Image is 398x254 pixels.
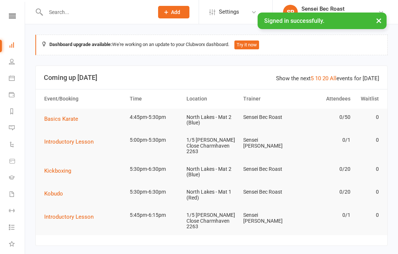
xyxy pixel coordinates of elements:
[297,109,353,126] td: 0/50
[240,109,297,126] td: Sensei Bec Roast
[44,190,63,197] span: Kobudo
[158,6,189,18] button: Add
[183,183,240,207] td: North Lakes - Mat 1 (Red)
[171,9,180,15] span: Add
[354,160,382,178] td: 0
[9,104,25,120] a: Reports
[44,166,76,175] button: Kickboxing
[41,89,126,108] th: Event/Booking
[126,183,183,201] td: 5:30pm-6:30pm
[283,5,298,20] div: SR
[9,71,25,87] a: Calendar
[297,89,353,108] th: Attendees
[126,207,183,224] td: 5:45pm-6:15pm
[183,131,240,160] td: 1/5 [PERSON_NAME] Close Charmhaven 2263
[240,207,297,230] td: Sensei [PERSON_NAME]
[9,236,25,253] a: What's New
[44,212,99,221] button: Introductory Lesson
[234,40,259,49] button: Try it now
[240,131,297,155] td: Sensei [PERSON_NAME]
[183,89,240,108] th: Location
[126,131,183,149] td: 5:00pm-5:30pm
[330,75,336,82] a: All
[44,214,94,220] span: Introductory Lesson
[322,75,328,82] a: 20
[354,89,382,108] th: Waitlist
[301,12,378,19] div: Black Belt Martial Arts Northlakes
[354,131,382,149] td: 0
[219,4,239,20] span: Settings
[49,42,112,47] strong: Dashboard upgrade available:
[126,109,183,126] td: 4:45pm-5:30pm
[9,154,25,170] a: Product Sales
[9,54,25,71] a: People
[297,160,353,178] td: 0/20
[240,160,297,178] td: Sensei Bec Roast
[354,109,382,126] td: 0
[126,160,183,178] td: 5:30pm-6:30pm
[183,207,240,235] td: 1/5 [PERSON_NAME] Close Charmhaven 2263
[240,89,297,108] th: Trainer
[297,183,353,201] td: 0/20
[301,6,378,12] div: Sensei Bec Roast
[240,183,297,201] td: Sensei Bec Roast
[44,114,83,123] button: Basics Karate
[9,38,25,54] a: Dashboard
[44,137,99,146] button: Introductory Lesson
[44,116,78,122] span: Basics Karate
[126,89,183,108] th: Time
[183,109,240,132] td: North Lakes - Mat 2 (Blue)
[311,75,314,82] a: 5
[44,189,68,198] button: Kobudo
[44,138,94,145] span: Introductory Lesson
[297,131,353,149] td: 0/1
[35,35,388,55] div: We're working on an update to your Clubworx dashboard.
[264,17,324,24] span: Signed in successfully.
[354,207,382,224] td: 0
[183,160,240,184] td: North Lakes - Mat 2 (Blue)
[354,183,382,201] td: 0
[43,7,149,17] input: Search...
[372,13,385,28] button: ×
[9,87,25,104] a: Payments
[44,167,71,174] span: Kickboxing
[297,207,353,224] td: 0/1
[44,74,379,81] h3: Coming up [DATE]
[276,74,379,83] div: Show the next events for [DATE]
[315,75,321,82] a: 10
